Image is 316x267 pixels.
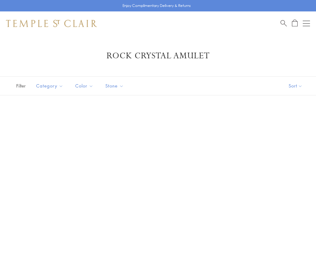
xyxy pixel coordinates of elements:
[122,3,191,9] p: Enjoy Complimentary Delivery & Returns
[32,79,68,93] button: Category
[280,20,287,27] a: Search
[33,82,68,90] span: Category
[15,51,301,61] h1: Rock Crystal Amulet
[71,79,98,93] button: Color
[102,82,128,90] span: Stone
[292,20,298,27] a: Open Shopping Bag
[72,82,98,90] span: Color
[275,77,316,95] button: Show sort by
[6,20,97,27] img: Temple St. Clair
[101,79,128,93] button: Stone
[303,20,310,27] button: Open navigation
